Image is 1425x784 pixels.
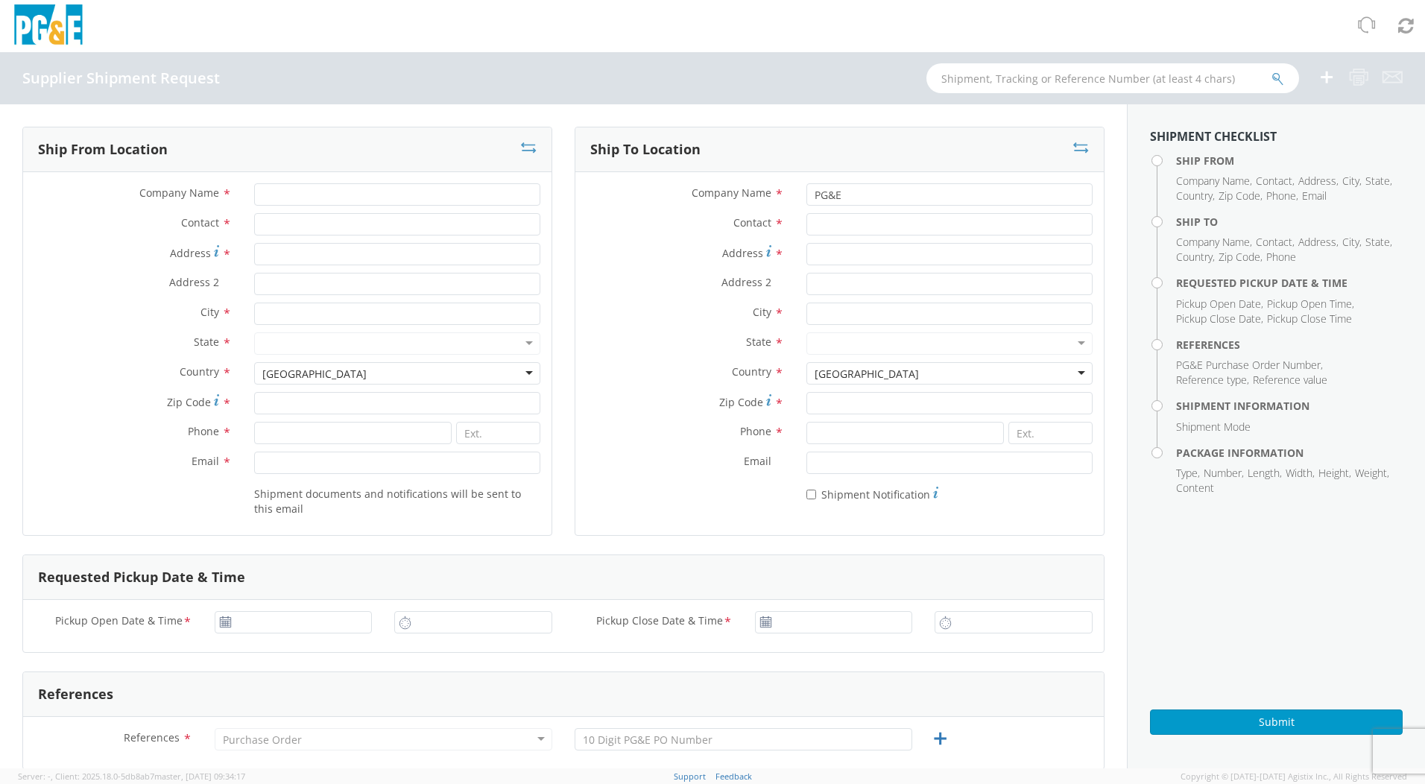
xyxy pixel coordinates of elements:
li: , [1267,297,1354,312]
button: Submit [1150,709,1403,735]
li: , [1318,466,1351,481]
a: Feedback [715,771,752,782]
span: City [753,305,771,319]
span: Contact [733,215,771,230]
div: [GEOGRAPHIC_DATA] [262,367,367,382]
li: , [1176,174,1252,189]
span: Pickup Open Date [1176,297,1261,311]
h4: Requested Pickup Date & Time [1176,277,1403,288]
img: pge-logo-06675f144f4cfa6a6814.png [11,4,86,48]
span: Address [1298,235,1336,249]
h4: References [1176,339,1403,350]
span: Zip Code [1219,189,1260,203]
h4: Shipment Information [1176,400,1403,411]
span: Pickup Open Date & Time [55,613,183,630]
span: Pickup Open Time [1267,297,1352,311]
li: , [1365,174,1392,189]
div: Purchase Order [223,733,302,747]
li: , [1248,466,1282,481]
span: Address [722,246,763,260]
span: , [51,771,53,782]
li: , [1266,189,1298,203]
span: State [1365,174,1390,188]
span: City [1342,235,1359,249]
span: Number [1204,466,1242,480]
h3: Requested Pickup Date & Time [38,570,245,585]
li: , [1342,235,1362,250]
li: , [1176,297,1263,312]
li: , [1286,466,1315,481]
span: Height [1318,466,1349,480]
span: Company Name [139,186,219,200]
span: Address [1298,174,1336,188]
input: Shipment Notification [806,490,816,499]
h4: Supplier Shipment Request [22,70,220,86]
span: Pickup Close Date & Time [596,613,723,630]
span: Contact [181,215,219,230]
li: , [1204,466,1244,481]
li: , [1176,250,1215,265]
span: State [194,335,219,349]
span: Phone [740,424,771,438]
input: Shipment, Tracking or Reference Number (at least 4 chars) [926,63,1299,93]
span: Company Name [1176,235,1250,249]
li: , [1176,235,1252,250]
span: Reference value [1253,373,1327,387]
span: Phone [1266,250,1296,264]
span: Pickup Close Time [1267,312,1352,326]
span: Address 2 [169,275,219,289]
span: Country [180,364,219,379]
li: , [1298,174,1339,189]
span: Company Name [692,186,771,200]
h3: References [38,687,113,702]
li: , [1256,235,1295,250]
li: , [1176,373,1249,388]
li: , [1176,312,1263,326]
span: Address [170,246,211,260]
li: , [1219,250,1263,265]
li: , [1176,358,1323,373]
input: Ext. [456,422,540,444]
span: Type [1176,466,1198,480]
span: Content [1176,481,1214,495]
span: Contact [1256,235,1292,249]
div: [GEOGRAPHIC_DATA] [815,367,919,382]
h4: Ship From [1176,155,1403,166]
span: Copyright © [DATE]-[DATE] Agistix Inc., All Rights Reserved [1181,771,1407,783]
span: Length [1248,466,1280,480]
input: 10 Digit PG&E PO Number [575,728,912,750]
span: Email [1302,189,1327,203]
span: PG&E Purchase Order Number [1176,358,1321,372]
li: , [1176,466,1200,481]
span: Client: 2025.18.0-5db8ab7 [55,771,245,782]
span: Weight [1355,466,1387,480]
span: Email [192,454,219,468]
h3: Ship From Location [38,142,168,157]
span: State [1365,235,1390,249]
li: , [1342,174,1362,189]
li: , [1355,466,1389,481]
span: State [746,335,771,349]
label: Shipment Notification [806,484,938,502]
span: master, [DATE] 09:34:17 [154,771,245,782]
span: Phone [1266,189,1296,203]
span: Company Name [1176,174,1250,188]
h4: Package Information [1176,447,1403,458]
span: References [124,730,180,745]
span: Reference type [1176,373,1247,387]
h3: Ship To Location [590,142,701,157]
span: Server: - [18,771,53,782]
input: Ext. [1008,422,1093,444]
span: Country [1176,189,1213,203]
span: Width [1286,466,1312,480]
span: City [200,305,219,319]
li: , [1365,235,1392,250]
a: Support [674,771,706,782]
span: Zip Code [167,395,211,409]
span: City [1342,174,1359,188]
li: , [1176,189,1215,203]
label: Shipment documents and notifications will be sent to this email [254,484,540,516]
span: Zip Code [1219,250,1260,264]
span: Phone [188,424,219,438]
span: Contact [1256,174,1292,188]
